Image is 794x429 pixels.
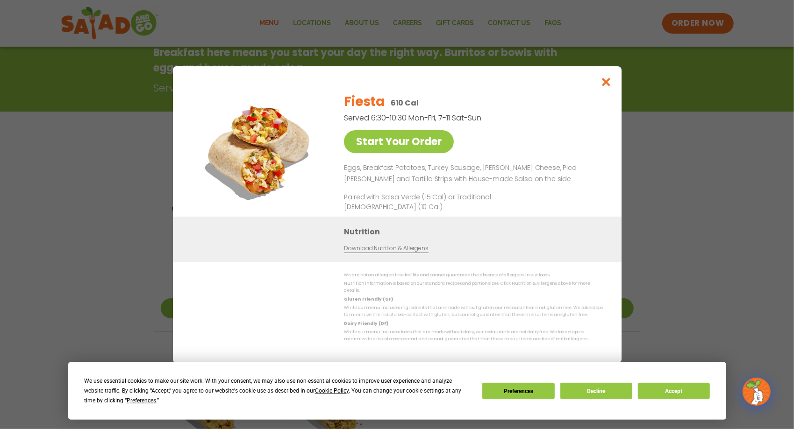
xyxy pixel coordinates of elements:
[344,304,603,319] p: While our menu includes ingredients that are made without gluten, our restaurants are not gluten ...
[344,92,385,112] h2: Fiesta
[390,97,418,109] p: 610 Cal
[344,112,554,124] p: Served 6:30-10:30 Mon-Fri, 7-11 Sat-Sun
[315,387,349,394] span: Cookie Policy
[344,320,388,326] strong: Dairy Friendly (DF)
[482,383,554,399] button: Preferences
[344,130,454,153] a: Start Your Order
[127,397,156,404] span: Preferences
[744,379,770,405] img: wpChatIcon
[344,162,599,185] p: Eggs, Breakfast Potatoes, Turkey Sausage, [PERSON_NAME] Cheese, Pico [PERSON_NAME] and Tortilla S...
[68,362,726,420] div: Cookie Consent Prompt
[638,383,710,399] button: Accept
[344,272,603,279] p: We are not an allergen free facility and cannot guarantee the absence of allergens in our foods.
[84,376,471,406] div: We use essential cookies to make our site work. With your consent, we may also use non-essential ...
[591,66,621,98] button: Close modal
[194,85,325,216] img: Featured product photo for Fiesta
[344,244,428,253] a: Download Nutrition & Allergens
[344,225,608,237] h3: Nutrition
[344,280,603,295] p: Nutrition information is based on our standard recipes and portion sizes. Click Nutrition & Aller...
[560,383,632,399] button: Decline
[344,329,603,343] p: While our menu includes foods that are made without dairy, our restaurants are not dairy free. We...
[344,192,517,211] p: Paired with Salsa Verde (15 Cal) or Traditional [DEMOGRAPHIC_DATA] (10 Cal)
[344,296,393,302] strong: Gluten Friendly (GF)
